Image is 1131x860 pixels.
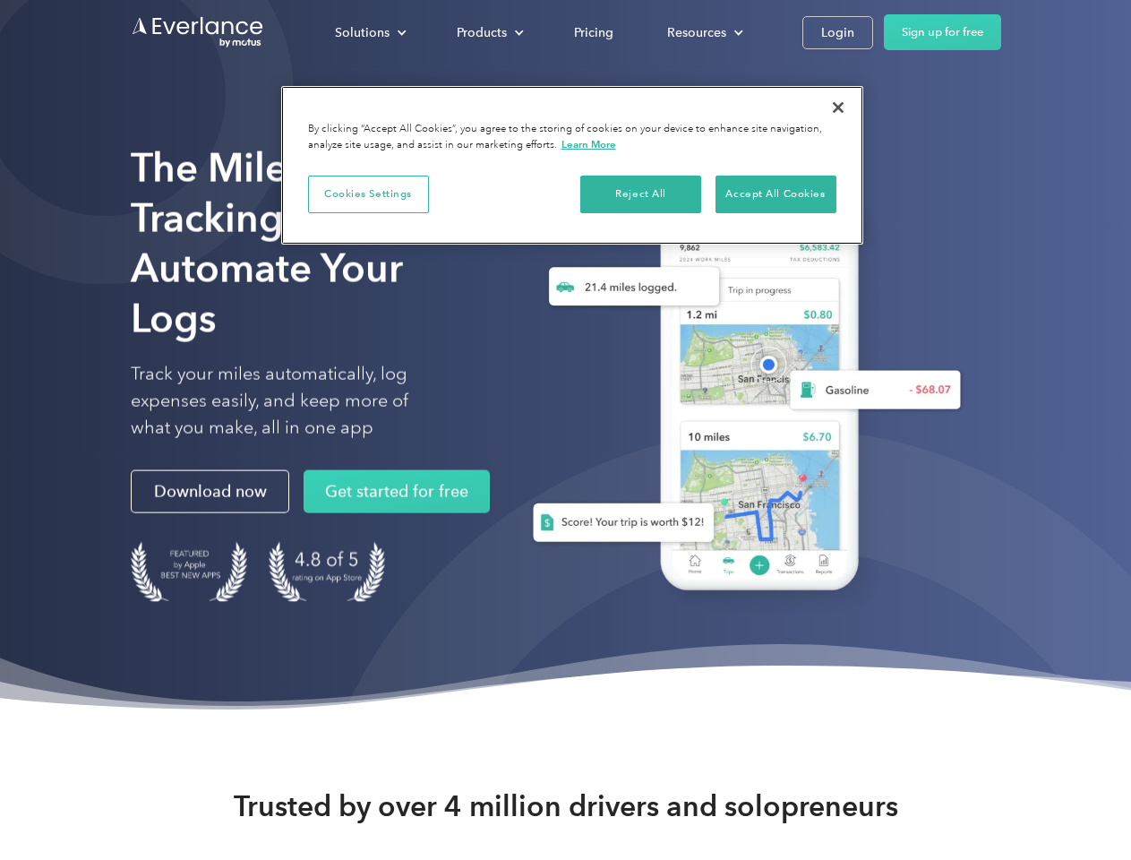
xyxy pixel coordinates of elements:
a: Login [802,16,873,49]
button: Accept All Cookies [715,176,836,213]
a: More information about your privacy, opens in a new tab [561,138,616,150]
div: Products [439,17,538,48]
a: Download now [131,470,289,513]
button: Close [818,88,858,127]
button: Reject All [580,176,701,213]
div: Pricing [574,21,613,44]
button: Cookies Settings [308,176,429,213]
div: Products [457,21,507,44]
div: Resources [649,17,758,48]
div: Login [821,21,854,44]
a: Sign up for free [884,14,1001,50]
div: Resources [667,21,726,44]
a: Get started for free [304,470,490,513]
div: Solutions [317,17,421,48]
div: By clicking “Accept All Cookies”, you agree to the storing of cookies on your device to enhance s... [308,122,836,153]
img: Everlance, mileage tracker app, expense tracking app [504,170,975,617]
p: Track your miles automatically, log expenses easily, and keep more of what you make, all in one app [131,361,450,442]
img: 4.9 out of 5 stars on the app store [269,542,385,602]
a: Pricing [556,17,631,48]
div: Cookie banner [281,86,863,245]
img: Badge for Featured by Apple Best New Apps [131,542,247,602]
div: Solutions [335,21,390,44]
div: Privacy [281,86,863,245]
a: Go to homepage [131,15,265,49]
strong: Trusted by over 4 million drivers and solopreneurs [234,788,898,824]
